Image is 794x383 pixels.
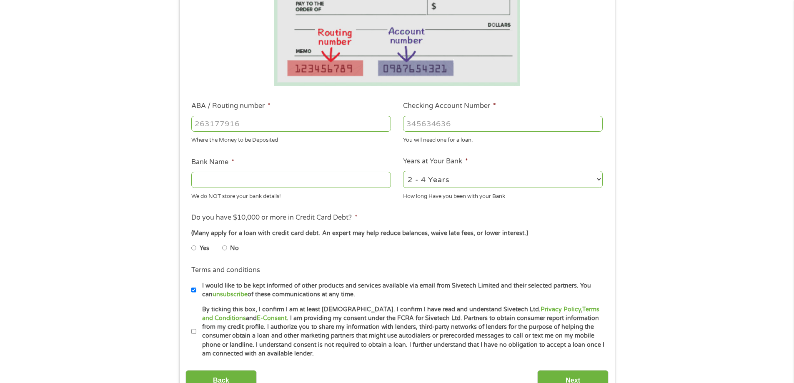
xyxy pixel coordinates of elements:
[257,315,287,322] a: E-Consent
[541,306,581,313] a: Privacy Policy
[191,189,391,200] div: We do NOT store your bank details!
[403,133,603,145] div: You will need one for a loan.
[403,102,496,110] label: Checking Account Number
[191,116,391,132] input: 263177916
[230,244,239,253] label: No
[196,305,605,358] label: By ticking this box, I confirm I am at least [DEMOGRAPHIC_DATA]. I confirm I have read and unders...
[191,229,602,238] div: (Many apply for a loan with credit card debt. An expert may help reduce balances, waive late fees...
[403,116,603,132] input: 345634636
[191,133,391,145] div: Where the Money to be Deposited
[191,158,234,167] label: Bank Name
[403,189,603,200] div: How long Have you been with your Bank
[196,281,605,299] label: I would like to be kept informed of other products and services available via email from Sivetech...
[213,291,248,298] a: unsubscribe
[191,213,358,222] label: Do you have $10,000 or more in Credit Card Debt?
[403,157,468,166] label: Years at Your Bank
[200,244,209,253] label: Yes
[202,306,599,322] a: Terms and Conditions
[191,266,260,275] label: Terms and conditions
[191,102,271,110] label: ABA / Routing number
